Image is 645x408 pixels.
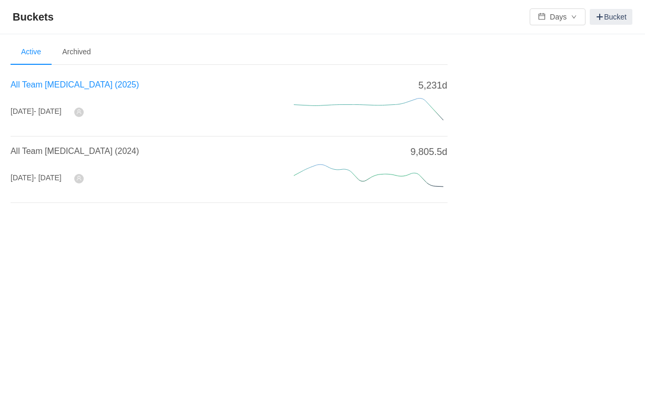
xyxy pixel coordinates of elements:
[530,8,586,25] button: icon: calendarDaysicon: down
[11,106,62,117] div: [DATE]
[34,107,62,115] span: - [DATE]
[76,109,82,114] i: icon: user
[590,9,632,25] a: Bucket
[11,147,139,156] a: All Team [MEDICAL_DATA] (2024)
[410,145,447,159] span: 9,805.5d
[13,8,60,25] span: Buckets
[11,40,52,65] li: Active
[418,79,447,93] span: 5,231d
[11,80,139,89] a: All Team [MEDICAL_DATA] (2025)
[76,176,82,181] i: icon: user
[11,172,62,183] div: [DATE]
[34,173,62,182] span: - [DATE]
[52,40,101,65] li: Archived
